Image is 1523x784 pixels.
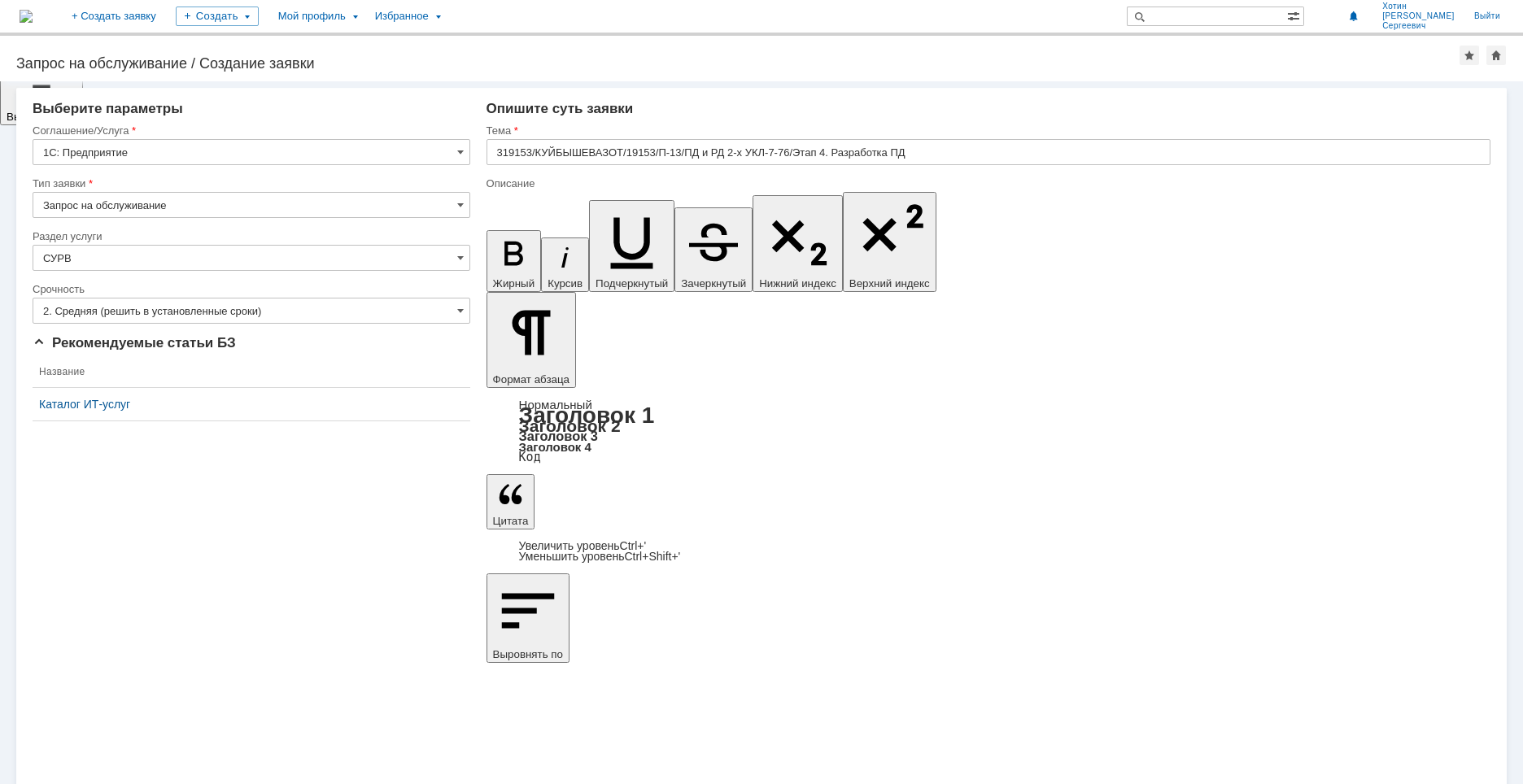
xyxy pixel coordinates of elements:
div: программа требует заполнить стадию, но при этом в раскрывающемся списке пусто [7,72,238,98]
span: Жирный [493,277,535,290]
span: [PERSON_NAME] [1382,11,1455,21]
a: Код [519,450,541,464]
button: Подчеркнутый [589,200,674,292]
div: В СУРВ не получается отчитаться по проекту 319153/КУЙБЫШЕВАЗОТ/19153/П-13/ПД и РД 2-х УКЛ-7-76/Эт... [7,7,238,59]
span: Рекомендуемые статьи БЗ [33,335,236,351]
span: Выровнять по [493,648,563,660]
a: Заголовок 1 [519,403,655,428]
div: Раздел услуги [33,231,467,242]
div: Сделать домашней страницей [1486,46,1506,65]
span: Ctrl+Shift+' [624,550,680,563]
div: Формат абзаца [487,399,1490,463]
img: logo [20,10,33,23]
button: Зачеркнутый [674,207,753,292]
span: Хотин [1382,2,1455,11]
span: Опишите суть заявки [487,101,634,116]
span: Ctrl+' [620,539,647,552]
span: Сергеевич [1382,21,1455,31]
button: Нижний индекс [753,195,843,292]
button: Верхний индекс [843,192,936,292]
div: Соглашение/Услуга [33,125,467,136]
div: Добавить в избранное [1460,46,1479,65]
div: Создать [176,7,259,26]
span: Верхний индекс [849,277,930,290]
span: Выберите параметры [33,101,183,116]
div: Описание [487,178,1487,189]
a: Заголовок 2 [519,416,621,435]
th: Название [33,356,470,388]
span: Нижний индекс [759,277,836,290]
div: Тип заявки [33,178,467,189]
button: Формат абзаца [487,292,576,388]
button: Выровнять по [487,573,569,663]
a: Нормальный [519,398,592,412]
a: Заголовок 4 [519,440,591,454]
a: Каталог ИТ-услуг [39,398,464,411]
div: Цитата [487,541,1490,562]
span: Курсив [548,277,583,290]
a: Заголовок 3 [519,429,598,443]
a: Decrease [519,550,681,563]
button: Цитата [487,474,535,529]
div: Запрос на обслуживание / Создание заявки [16,55,1460,72]
a: Перейти на домашнюю страницу [20,10,33,23]
button: Курсив [541,237,589,292]
div: Тема [487,125,1487,136]
a: Increase [519,539,647,552]
span: Формат абзаца [493,373,569,385]
span: Расширенный поиск [1287,7,1303,23]
span: Подчеркнутый [596,277,668,290]
button: Жирный [487,230,542,292]
span: Цитата [493,515,529,527]
div: Срочность [33,284,467,294]
span: Зачеркнутый [681,277,746,290]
